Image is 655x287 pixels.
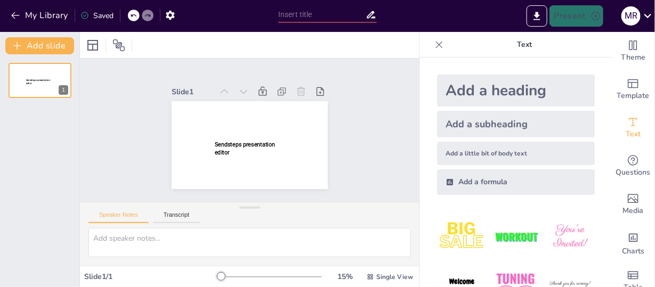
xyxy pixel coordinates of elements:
div: Slide 1 / 1 [84,272,220,282]
span: Questions [616,167,651,178]
img: 1.jpeg [437,212,487,261]
div: Add images, graphics, shapes or video [612,185,654,224]
div: Change the overall theme [612,32,654,70]
span: Single View [376,273,413,281]
span: Sendsteps presentation editor [26,79,50,85]
span: Template [617,90,650,102]
div: Add a little bit of body text [437,142,595,165]
button: Present [549,5,603,27]
div: Add charts and graphs [612,224,654,262]
img: 3.jpeg [545,212,595,261]
div: Slide 1 [172,87,213,97]
span: Text [626,128,641,140]
div: Add text boxes [612,109,654,147]
div: Add ready made slides [612,70,654,109]
button: Speaker Notes [88,211,149,223]
img: 2.jpeg [491,212,540,261]
div: Get real-time input from your audience [612,147,654,185]
div: Add a formula [437,169,595,195]
button: m r [621,5,641,27]
button: Add slide [5,37,74,54]
div: 1 [9,63,71,98]
div: Saved [80,11,114,21]
p: Text [448,32,601,58]
button: Export to PowerPoint [527,5,547,27]
div: m r [621,6,641,26]
div: Add a heading [437,75,595,106]
span: Media [623,205,644,217]
button: Transcript [153,211,200,223]
div: Layout [84,37,101,54]
span: Charts [622,245,644,257]
div: 15 % [333,272,358,282]
span: Sendsteps presentation editor [215,142,275,156]
input: Insert title [278,7,366,22]
span: Theme [621,52,645,63]
span: Position [112,39,125,52]
button: My Library [8,7,72,24]
div: 1 [59,85,68,95]
div: Add a subheading [437,111,595,137]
